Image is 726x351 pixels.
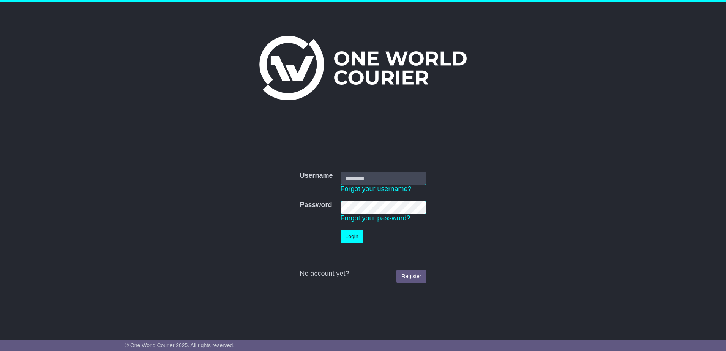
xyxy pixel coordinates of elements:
a: Forgot your password? [341,214,410,222]
label: Password [300,201,332,209]
div: No account yet? [300,270,426,278]
a: Register [396,270,426,283]
img: One World [259,36,467,100]
label: Username [300,172,333,180]
span: © One World Courier 2025. All rights reserved. [125,342,235,348]
button: Login [341,230,363,243]
a: Forgot your username? [341,185,412,193]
